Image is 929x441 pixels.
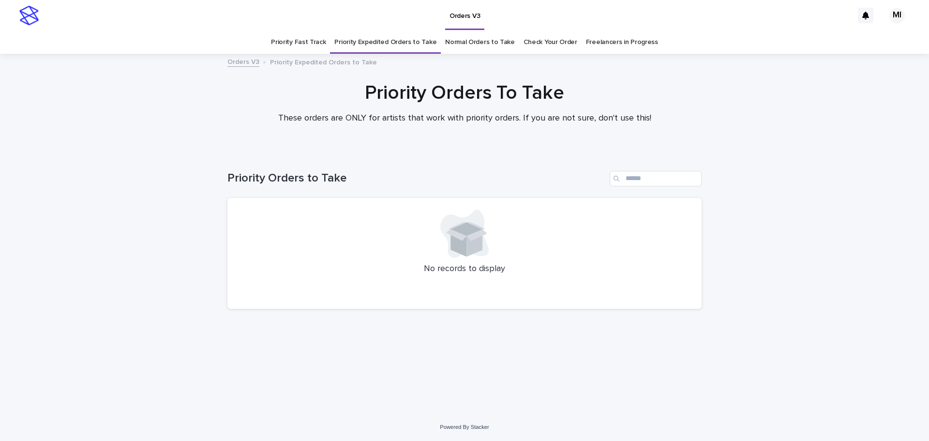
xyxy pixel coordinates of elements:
a: Check Your Order [524,31,577,54]
p: These orders are ONLY for artists that work with priority orders. If you are not sure, don't use ... [271,113,658,124]
p: Priority Expedited Orders to Take [270,56,377,67]
h1: Priority Orders to Take [227,171,606,185]
a: Priority Expedited Orders to Take [334,31,436,54]
a: Powered By Stacker [440,424,489,430]
a: Orders V3 [227,56,259,67]
a: Freelancers in Progress [586,31,658,54]
input: Search [610,171,702,186]
p: No records to display [239,264,690,274]
h1: Priority Orders To Take [227,81,702,105]
a: Normal Orders to Take [445,31,515,54]
img: stacker-logo-s-only.png [19,6,39,25]
div: MI [889,8,905,23]
a: Priority Fast Track [271,31,326,54]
